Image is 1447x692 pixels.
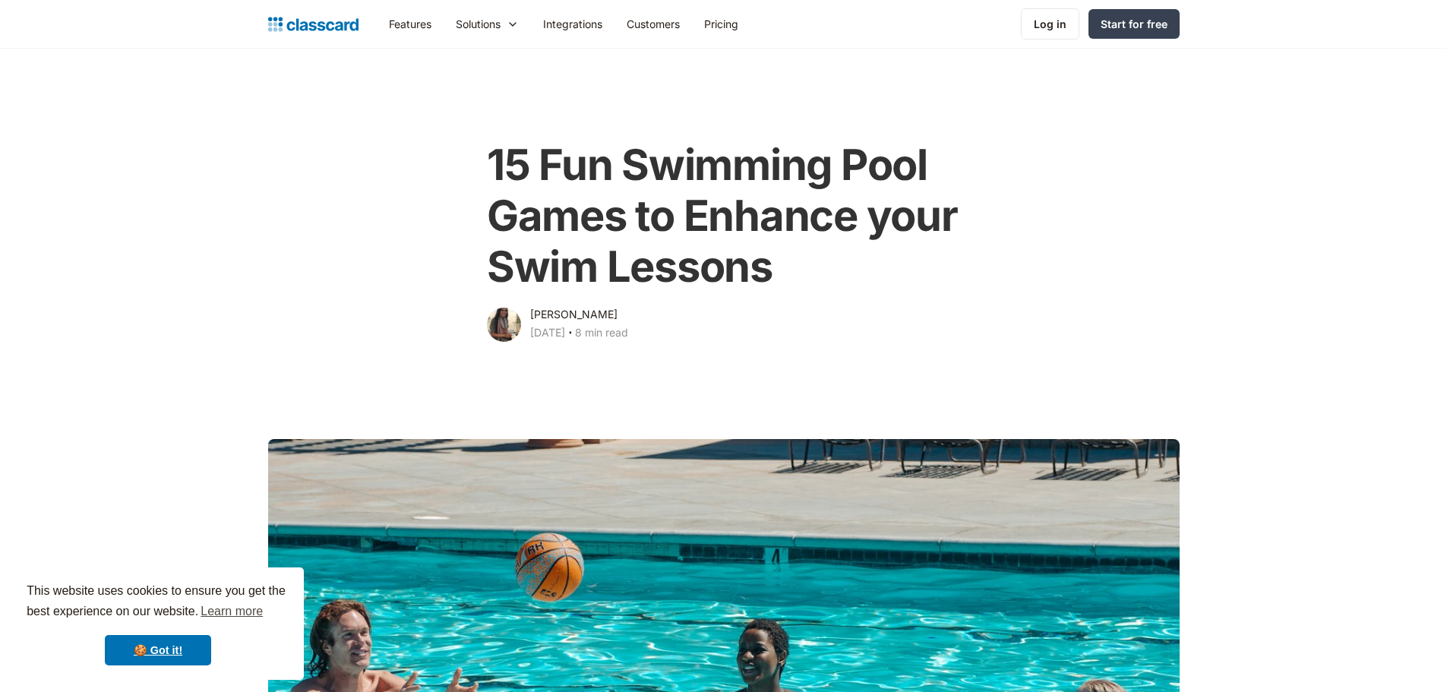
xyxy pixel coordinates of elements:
span: This website uses cookies to ensure you get the best experience on our website. [27,582,289,623]
a: Customers [615,7,692,41]
a: Integrations [531,7,615,41]
div: Solutions [444,7,531,41]
div: Solutions [456,16,501,32]
div: 8 min read [575,324,628,342]
a: Features [377,7,444,41]
a: home [268,14,359,35]
div: ‧ [565,324,575,345]
h1: 15 Fun Swimming Pool Games to Enhance your Swim Lessons [487,140,960,293]
div: Start for free [1101,16,1167,32]
div: [DATE] [530,324,565,342]
a: learn more about cookies [198,600,265,623]
a: Log in [1021,8,1079,39]
a: Pricing [692,7,750,41]
a: dismiss cookie message [105,635,211,665]
div: cookieconsent [12,567,304,680]
a: Start for free [1088,9,1180,39]
div: Log in [1034,16,1066,32]
div: [PERSON_NAME] [530,305,618,324]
